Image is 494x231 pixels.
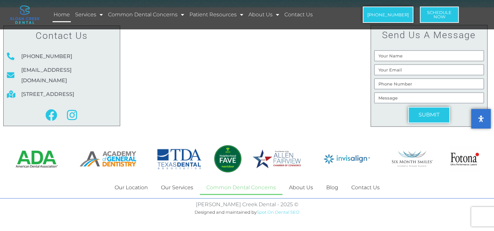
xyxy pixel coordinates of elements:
[74,7,104,22] a: Services
[374,50,484,126] form: Send us a message
[7,29,117,42] h3: Contact Us
[53,7,339,22] nav: Menu
[20,65,117,86] span: [EMAIL_ADDRESS][DOMAIN_NAME]
[427,10,452,19] span: Schedule Now
[107,7,185,22] a: Common Dental Concerns
[320,180,345,195] a: Blog
[253,149,301,168] img: Member of Allen Fairview Chamber of Commerce
[420,7,459,23] a: ScheduleNow
[64,180,430,195] nav: Menu
[53,7,71,22] a: Home
[374,28,484,41] h3: Send Us A Message
[196,201,298,207] a: [PERSON_NAME] Creek Dental - 2025 ©
[154,180,200,195] a: Our Services
[374,50,484,61] input: Your Name
[108,180,154,195] a: Our Location
[408,107,450,123] button: SUBMIT
[10,6,40,24] img: logo
[20,89,74,100] span: [STREET_ADDRESS]
[213,144,242,173] img: Sloan Creek Dental Nextdoor Fave 2023
[7,65,117,86] a: [EMAIL_ADDRESS][DOMAIN_NAME]
[374,78,484,89] input: Only numbers and phone characters (#, -, *, etc) are accepted.
[20,51,72,62] span: [PHONE_NUMBER]
[374,64,484,75] input: Your Email
[283,7,314,22] a: Contact Us
[157,149,201,169] img: Texas Dental Association
[419,112,439,117] span: SUBMIT
[80,151,136,166] img: academy of general dentistry
[374,92,484,103] input: Message
[471,109,491,129] button: Open Accessibility Panel
[200,180,282,195] a: Common Dental Concerns
[367,13,409,17] span: [PHONE_NUMBER]
[282,180,320,195] a: About Us
[391,151,433,167] img: Member of Six Month Smiles
[257,209,299,214] a: Spot On Dental SEO
[363,7,413,23] a: [PHONE_NUMBER]
[324,154,370,164] img: Invisalign Logo
[127,18,364,134] iframe: Sloan Creek Dental
[188,7,244,22] a: Patient Resources
[15,149,58,168] img: American Dental Association
[450,146,480,172] img: Fotona Laser Dentistry
[7,51,117,62] a: [PHONE_NUMBER]
[345,180,386,195] a: Contact Us
[64,207,430,217] p: Designed and maintained by
[247,7,280,22] a: About Us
